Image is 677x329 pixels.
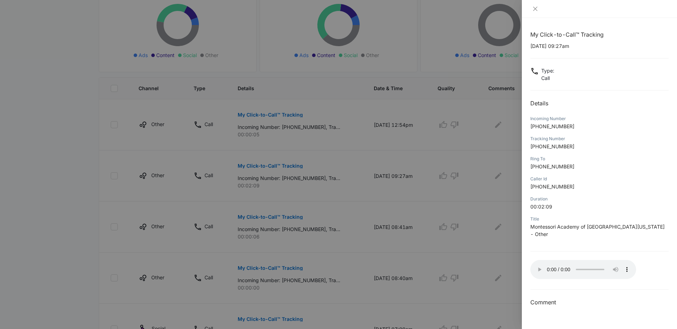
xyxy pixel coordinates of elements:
[530,123,574,129] span: [PHONE_NUMBER]
[541,74,554,82] p: Call
[530,216,669,222] div: Title
[532,6,538,12] span: close
[530,184,574,190] span: [PHONE_NUMBER]
[11,18,17,24] img: website_grey.svg
[530,143,574,149] span: [PHONE_NUMBER]
[19,41,25,46] img: tab_domain_overview_orange.svg
[27,42,63,46] div: Domain Overview
[530,260,636,279] audio: Your browser does not support the audio tag.
[530,116,669,122] div: Incoming Number
[70,41,76,46] img: tab_keywords_by_traffic_grey.svg
[530,298,669,306] h3: Comment
[78,42,119,46] div: Keywords by Traffic
[530,136,669,142] div: Tracking Number
[11,11,17,17] img: logo_orange.svg
[530,196,669,202] div: Duration
[530,99,669,107] h2: Details
[530,224,665,237] span: Montessori Academy of [GEOGRAPHIC_DATA][US_STATE] - Other
[530,6,540,12] button: Close
[530,30,669,39] h1: My Click-to-Call™ Tracking
[530,204,552,210] span: 00:02:09
[530,176,669,182] div: Caller Id
[20,11,35,17] div: v 4.0.24
[530,42,669,50] p: [DATE] 09:27am
[530,163,574,169] span: [PHONE_NUMBER]
[541,67,554,74] p: Type :
[530,156,669,162] div: Ring To
[18,18,78,24] div: Domain: [DOMAIN_NAME]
